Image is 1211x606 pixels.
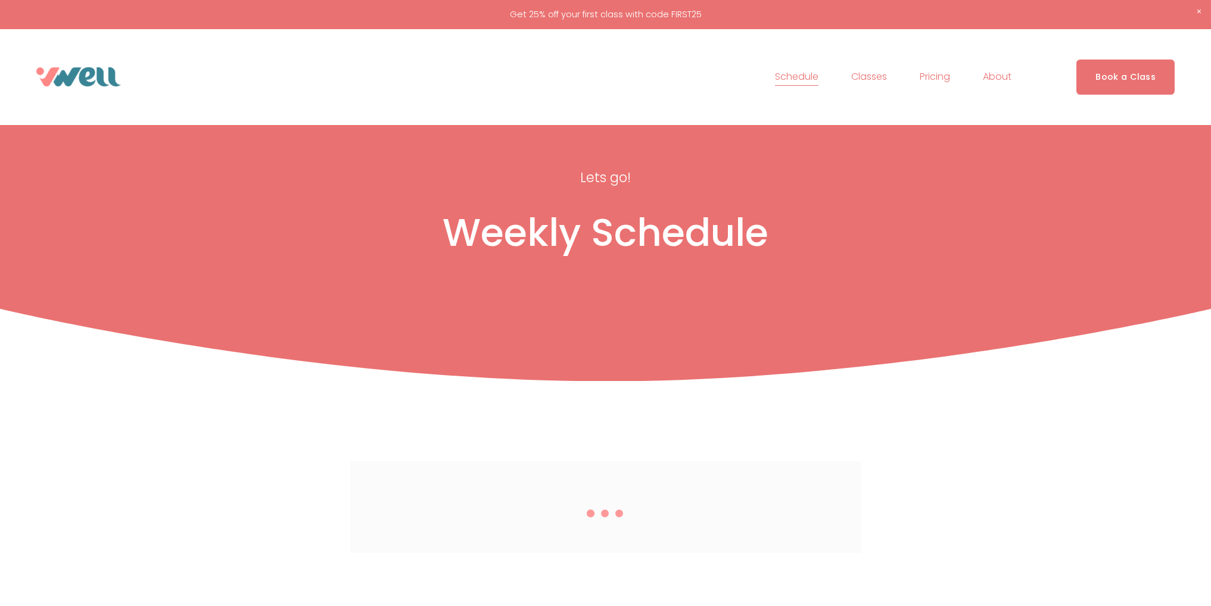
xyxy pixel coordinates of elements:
[248,210,963,257] h1: Weekly Schedule
[983,68,1011,86] span: About
[459,165,753,189] p: Lets go!
[851,67,887,86] a: folder dropdown
[775,67,818,86] a: Schedule
[1076,60,1175,95] a: Book a Class
[920,67,950,86] a: Pricing
[983,67,1011,86] a: folder dropdown
[851,68,887,86] span: Classes
[36,67,121,86] img: VWell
